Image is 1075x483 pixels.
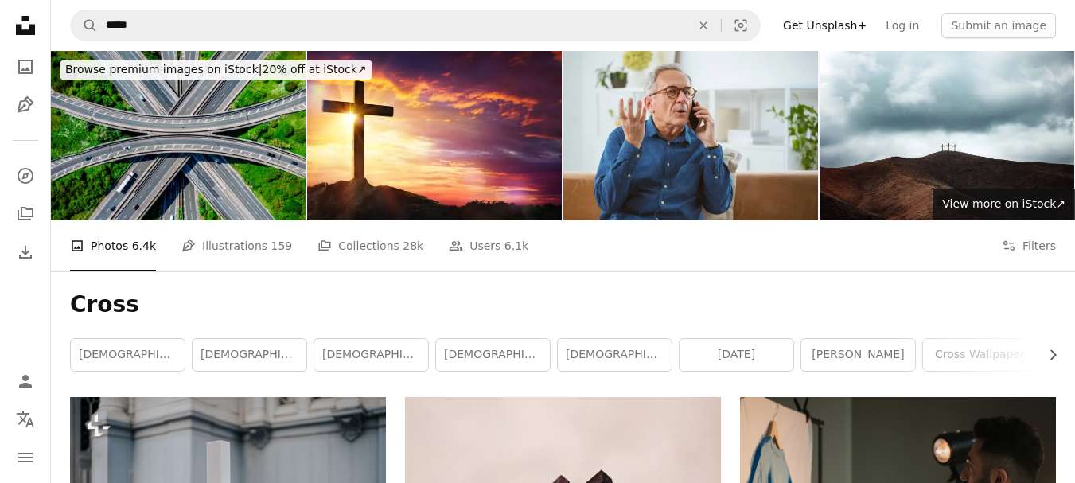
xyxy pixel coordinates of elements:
a: Users 6.1k [449,220,528,271]
a: Photos [10,51,41,83]
a: Collections [10,198,41,230]
a: Download History [10,236,41,268]
img: Displeased senior man talking on phone [563,51,818,220]
a: [DEMOGRAPHIC_DATA] [71,339,185,371]
a: [DEMOGRAPHIC_DATA] [314,339,428,371]
a: Log in [876,13,929,38]
button: Filters [1002,220,1056,271]
span: Browse premium images on iStock | [65,63,262,76]
a: Browse premium images on iStock|20% off at iStock↗ [51,51,381,89]
span: 159 [271,237,293,255]
img: Aerial shot of Almondsbury Roundabout at Junction 16, M5 and M4 motorway near Bristol, UK [51,51,306,220]
span: 6.1k [504,237,528,255]
a: Log in / Sign up [10,365,41,397]
form: Find visuals sitewide [70,10,761,41]
a: Collections 28k [317,220,423,271]
button: Clear [686,10,721,41]
a: Illustrations [10,89,41,121]
img: Three Crosses on Dark Hillside [820,51,1074,220]
button: Submit an image [941,13,1056,38]
span: 20% off at iStock ↗ [65,63,367,76]
a: Get Unsplash+ [773,13,876,38]
a: [DEMOGRAPHIC_DATA] [193,339,306,371]
button: scroll list to the right [1038,339,1056,371]
span: View more on iStock ↗ [942,197,1065,210]
a: Home — Unsplash [10,10,41,45]
button: Menu [10,442,41,473]
a: cross wallpaper [923,339,1037,371]
button: Visual search [722,10,760,41]
a: [DEMOGRAPHIC_DATA][PERSON_NAME] [436,339,550,371]
a: Explore [10,160,41,192]
button: Language [10,403,41,435]
button: Search Unsplash [71,10,98,41]
a: [DATE] [680,339,793,371]
a: Illustrations 159 [181,220,292,271]
a: View more on iStock↗ [933,189,1075,220]
h1: Cross [70,290,1056,319]
a: [DEMOGRAPHIC_DATA] [558,339,672,371]
span: 28k [403,237,423,255]
a: [PERSON_NAME] [801,339,915,371]
img: Crucifixion Of Jesus Christ [307,51,562,220]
